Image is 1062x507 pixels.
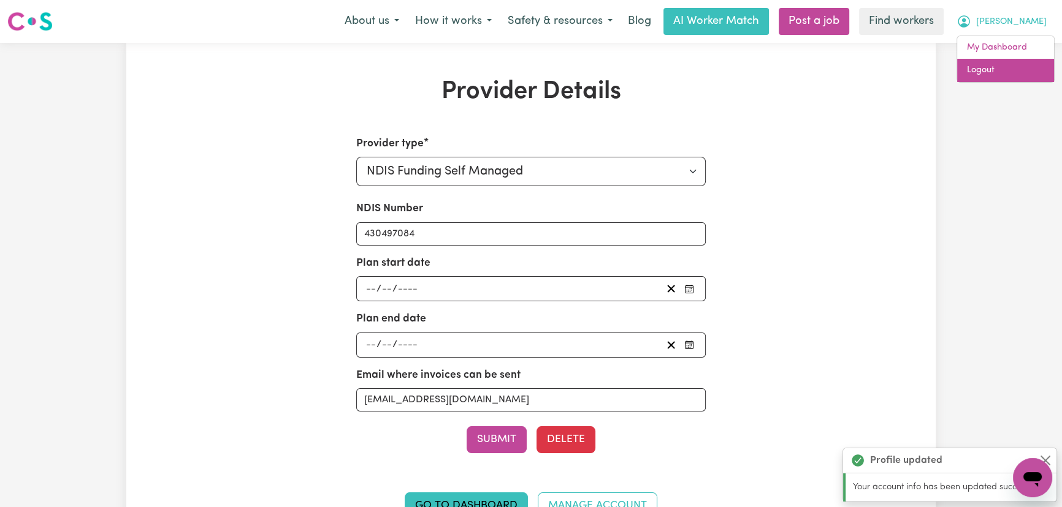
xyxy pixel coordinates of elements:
[957,59,1054,82] a: Logout
[356,367,521,383] label: Email where invoices can be sent
[976,15,1047,29] span: [PERSON_NAME]
[356,201,423,217] label: NDIS Number
[356,136,424,152] label: Provider type
[356,222,706,246] input: Enter your NDIS number
[621,8,659,35] a: Blog
[870,453,942,468] strong: Profile updated
[269,77,793,107] h1: Provider Details
[859,8,944,35] a: Find workers
[365,280,376,297] input: --
[1038,453,1053,468] button: Close
[392,284,397,295] span: /
[779,8,849,35] a: Post a job
[337,9,407,34] button: About us
[356,311,426,327] label: Plan end date
[407,9,500,34] button: How it works
[537,426,595,453] button: Delete
[7,7,53,36] a: Careseekers logo
[1013,458,1052,497] iframe: Button to launch messaging window
[392,339,397,350] span: /
[467,426,527,453] button: Submit
[356,255,430,271] label: Plan start date
[957,36,1055,83] div: My Account
[381,280,392,297] input: --
[853,481,1049,494] p: Your account info has been updated successfully
[397,337,418,353] input: ----
[365,337,376,353] input: --
[7,10,53,32] img: Careseekers logo
[376,284,381,295] span: /
[381,337,392,353] input: --
[663,8,769,35] a: AI Worker Match
[397,280,418,297] input: ----
[681,337,698,353] button: Pick your plan end date
[662,280,681,297] button: Clear plan start date
[376,339,381,350] span: /
[356,388,706,411] input: e.g. nat.mc@myplanmanager.com.au
[662,337,681,353] button: Clear plan end date
[500,9,621,34] button: Safety & resources
[957,36,1054,59] a: My Dashboard
[681,280,698,297] button: Pick your plan start date
[949,9,1055,34] button: My Account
